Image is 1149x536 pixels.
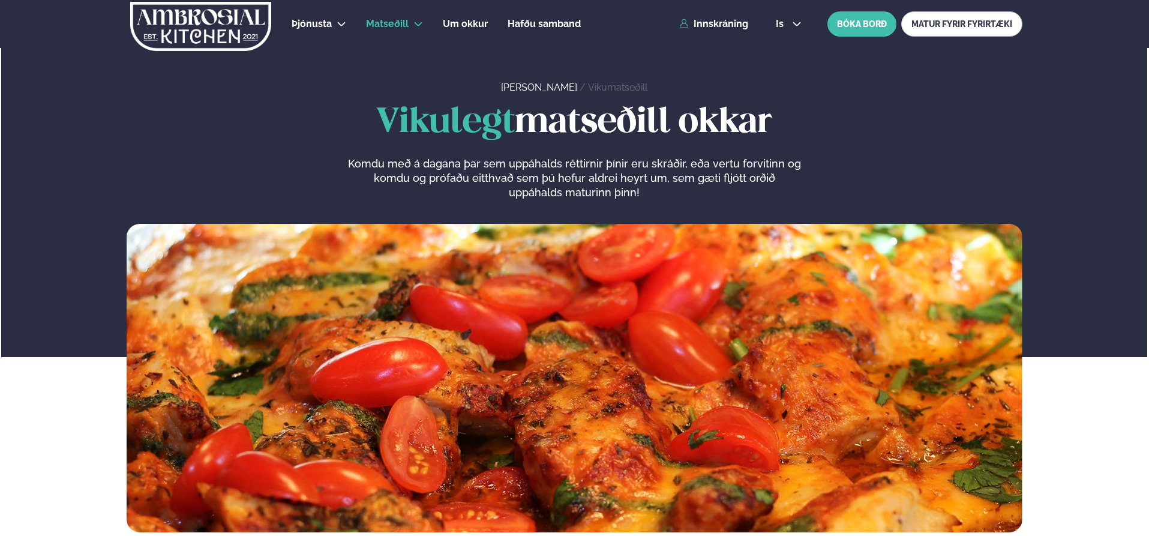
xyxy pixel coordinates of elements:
button: BÓKA BORÐ [827,11,896,37]
a: Vikumatseðill [588,82,647,93]
a: Hafðu samband [508,17,581,31]
img: logo [129,2,272,51]
a: MATUR FYRIR FYRIRTÆKI [901,11,1022,37]
span: is [776,19,787,29]
span: Vikulegt [376,106,515,139]
span: Um okkur [443,18,488,29]
span: / [580,82,588,93]
a: Um okkur [443,17,488,31]
span: Þjónusta [292,18,332,29]
p: Komdu með á dagana þar sem uppáhalds réttirnir þínir eru skráðir, eða vertu forvitinn og komdu og... [347,157,801,200]
a: Matseðill [366,17,409,31]
h1: matseðill okkar [127,104,1022,142]
a: [PERSON_NAME] [501,82,577,93]
span: Matseðill [366,18,409,29]
a: Innskráning [679,19,748,29]
a: Þjónusta [292,17,332,31]
img: image alt [127,224,1022,532]
button: is [766,19,811,29]
span: Hafðu samband [508,18,581,29]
